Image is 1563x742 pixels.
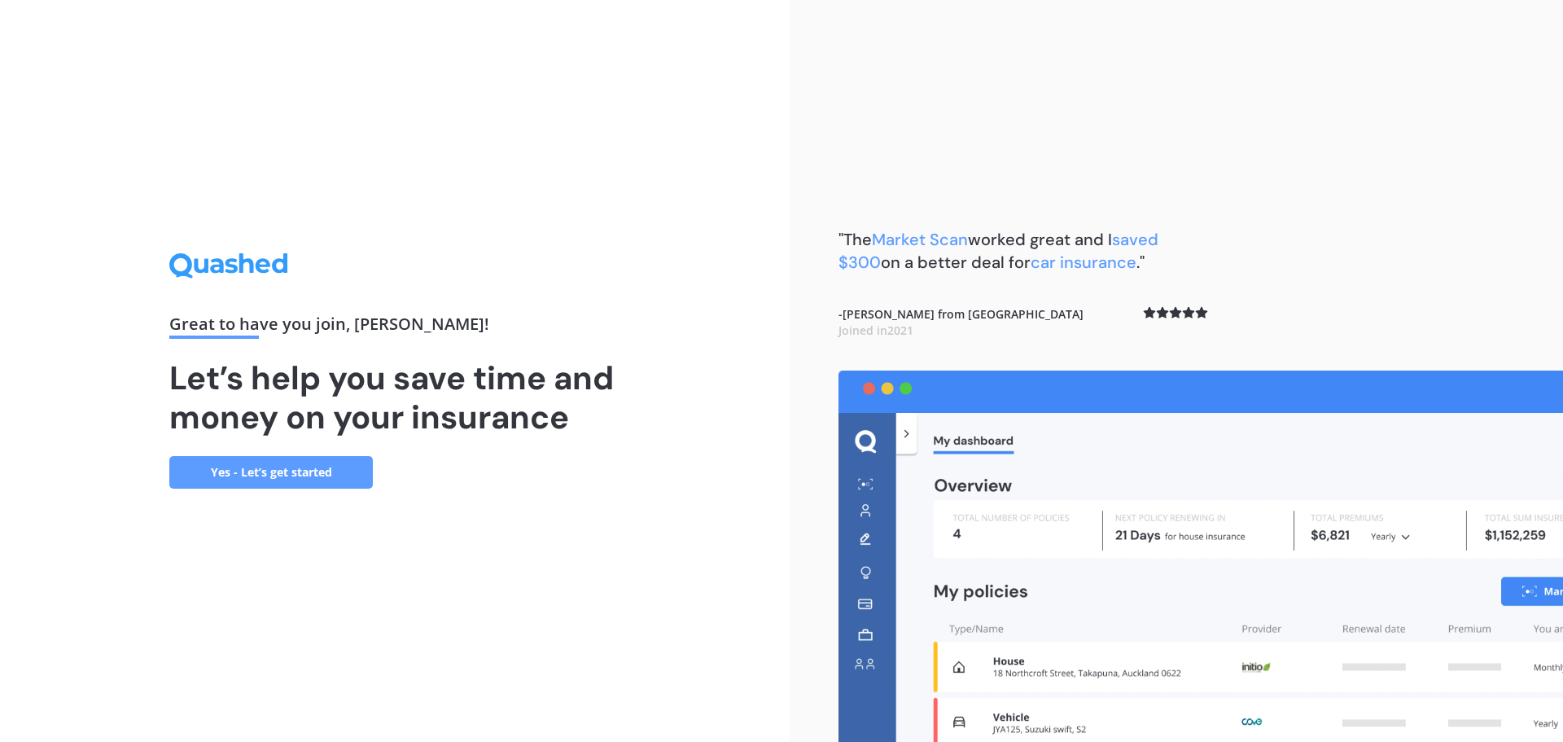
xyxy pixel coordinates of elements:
[872,229,968,250] span: Market Scan
[838,371,1563,742] img: dashboard.webp
[169,316,620,339] div: Great to have you join , [PERSON_NAME] !
[838,323,913,338] span: Joined in 2021
[169,358,620,437] h1: Let’s help you save time and money on your insurance
[838,229,1158,273] span: saved $300
[1031,252,1136,273] span: car insurance
[838,306,1084,338] b: - [PERSON_NAME] from [GEOGRAPHIC_DATA]
[838,229,1158,273] b: "The worked great and I on a better deal for ."
[169,456,373,489] a: Yes - Let’s get started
